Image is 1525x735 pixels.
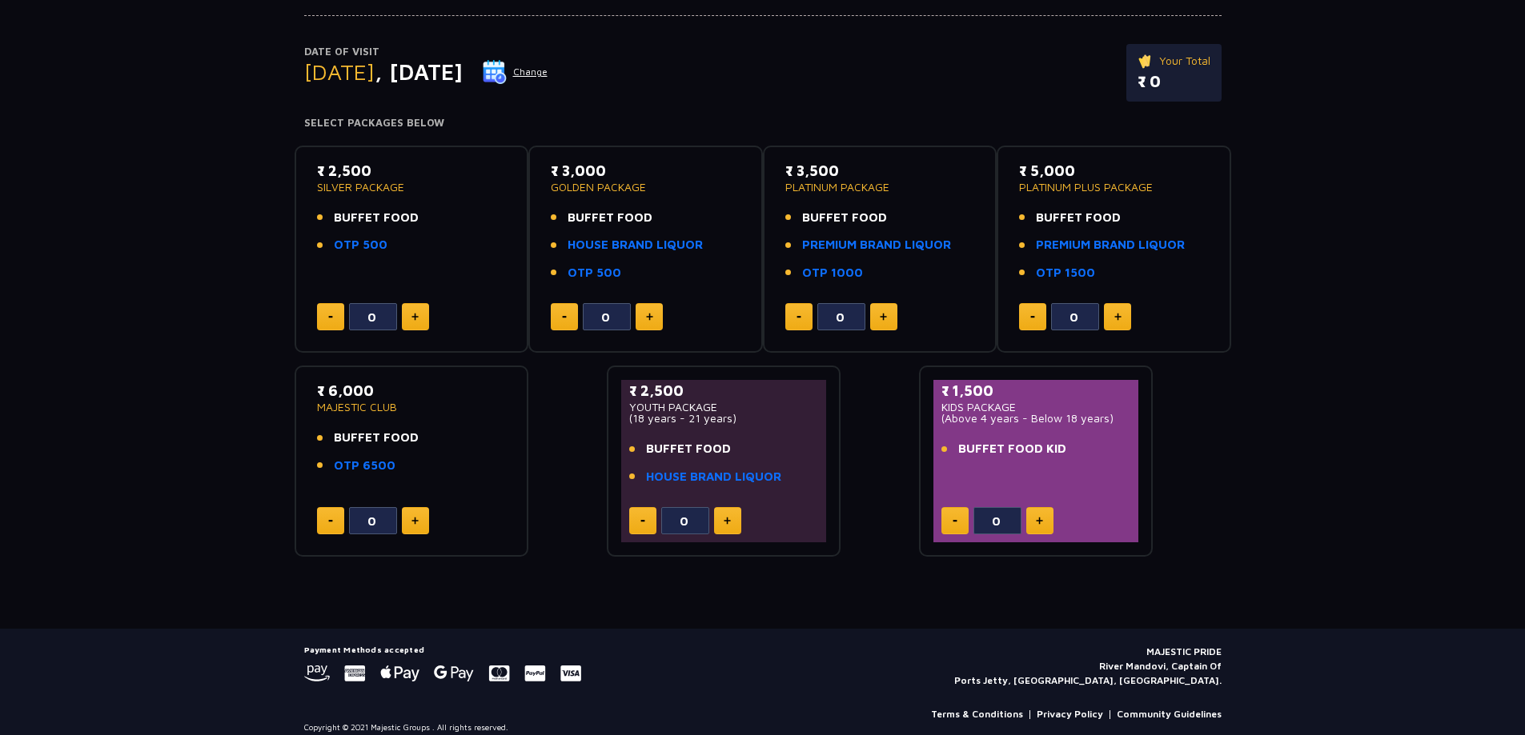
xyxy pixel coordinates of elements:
img: plus [646,313,653,321]
p: ₹ 1,500 [941,380,1131,401]
img: plus [880,313,887,321]
span: BUFFET FOOD [802,209,887,227]
span: BUFFET FOOD [646,440,731,458]
span: [DATE] [304,58,375,85]
img: plus [411,313,419,321]
img: minus [797,316,801,318]
p: PLATINUM PACKAGE [785,182,975,193]
span: BUFFET FOOD [334,429,419,447]
img: minus [328,316,333,318]
a: OTP 1000 [802,264,863,282]
img: minus [328,520,333,522]
p: KIDS PACKAGE [941,401,1131,413]
p: MAJESTIC CLUB [317,401,507,413]
p: ₹ 2,500 [317,160,507,182]
img: ticket [1138,52,1154,70]
p: GOLDEN PACKAGE [551,182,740,193]
p: Your Total [1138,52,1210,70]
p: YOUTH PACKAGE [629,401,819,413]
p: PLATINUM PLUS PACKAGE [1019,182,1209,193]
p: MAJESTIC PRIDE River Mandovi, Captain Of Ports Jetty, [GEOGRAPHIC_DATA], [GEOGRAPHIC_DATA]. [954,645,1222,688]
span: BUFFET FOOD [568,209,652,227]
img: plus [724,517,731,525]
span: BUFFET FOOD [1036,209,1121,227]
img: minus [953,520,957,522]
p: ₹ 2,500 [629,380,819,401]
a: Privacy Policy [1037,707,1103,721]
img: plus [1036,517,1043,525]
p: ₹ 3,500 [785,160,975,182]
p: ₹ 3,000 [551,160,740,182]
img: minus [1030,316,1035,318]
p: ₹ 0 [1138,70,1210,94]
span: BUFFET FOOD [334,209,419,227]
a: Terms & Conditions [931,707,1023,721]
a: Community Guidelines [1117,707,1222,721]
h5: Payment Methods accepted [304,645,581,654]
p: ₹ 6,000 [317,380,507,401]
img: minus [562,316,567,318]
img: plus [411,517,419,525]
a: OTP 6500 [334,457,395,475]
p: Date of Visit [304,44,548,60]
a: OTP 1500 [1036,264,1095,282]
a: PREMIUM BRAND LIQUOR [1036,236,1185,254]
img: minus [640,520,645,522]
img: plus [1114,313,1122,321]
button: Change [482,59,548,85]
a: HOUSE BRAND LIQUOR [646,468,781,486]
p: ₹ 5,000 [1019,160,1209,182]
p: (Above 4 years - Below 18 years) [941,413,1131,424]
span: BUFFET FOOD KID [958,440,1066,458]
p: Copyright © 2021 Majestic Groups . All rights reserved. [304,721,508,733]
a: PREMIUM BRAND LIQUOR [802,236,951,254]
h4: Select Packages Below [304,117,1222,130]
span: , [DATE] [375,58,463,85]
p: SILVER PACKAGE [317,182,507,193]
a: HOUSE BRAND LIQUOR [568,236,703,254]
a: OTP 500 [334,236,387,254]
p: (18 years - 21 years) [629,413,819,424]
a: OTP 500 [568,264,621,282]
